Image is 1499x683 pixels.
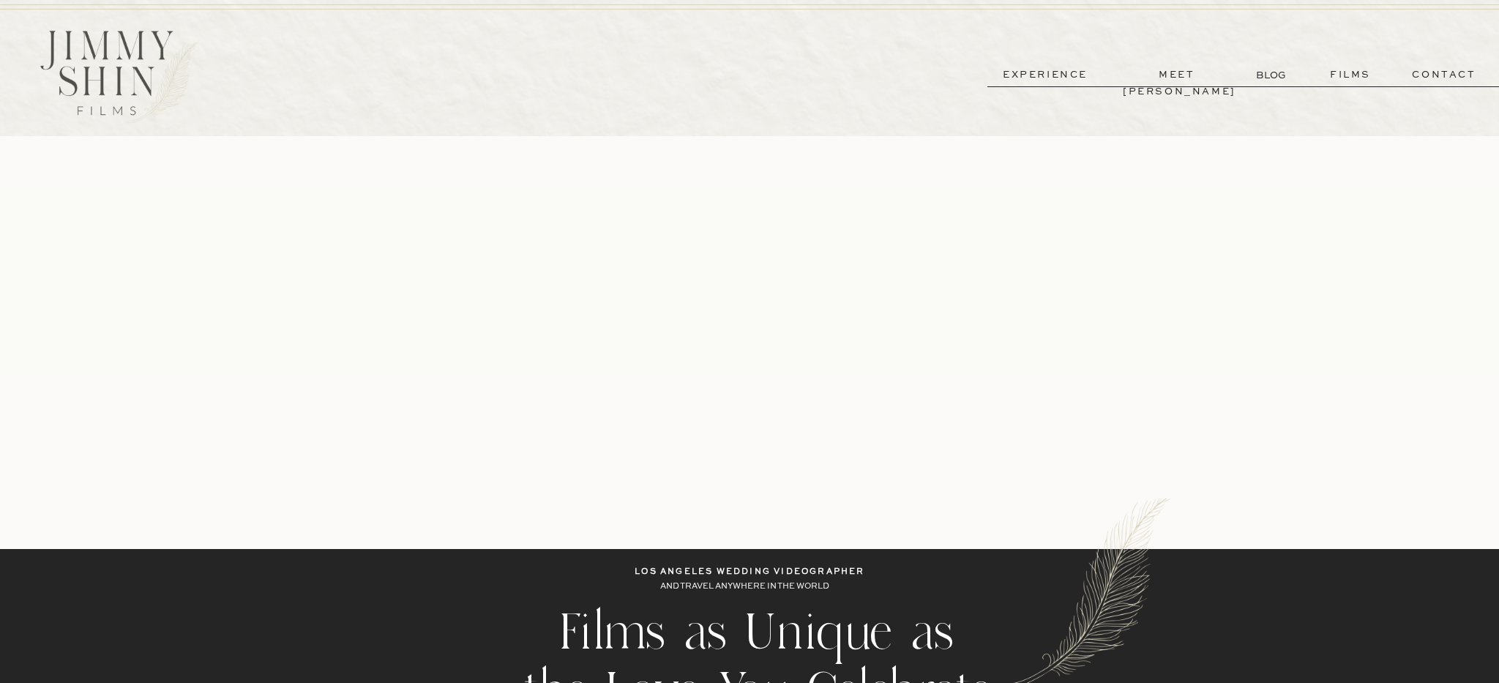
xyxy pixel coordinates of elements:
[1123,67,1231,83] a: meet [PERSON_NAME]
[1391,67,1497,83] a: contact
[991,67,1099,83] a: experience
[1256,67,1289,83] a: BLOG
[660,580,839,595] p: AND TRAVEL ANYWHERE IN THE WORLD
[1315,67,1386,83] a: films
[635,568,864,576] b: los angeles wedding videographer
